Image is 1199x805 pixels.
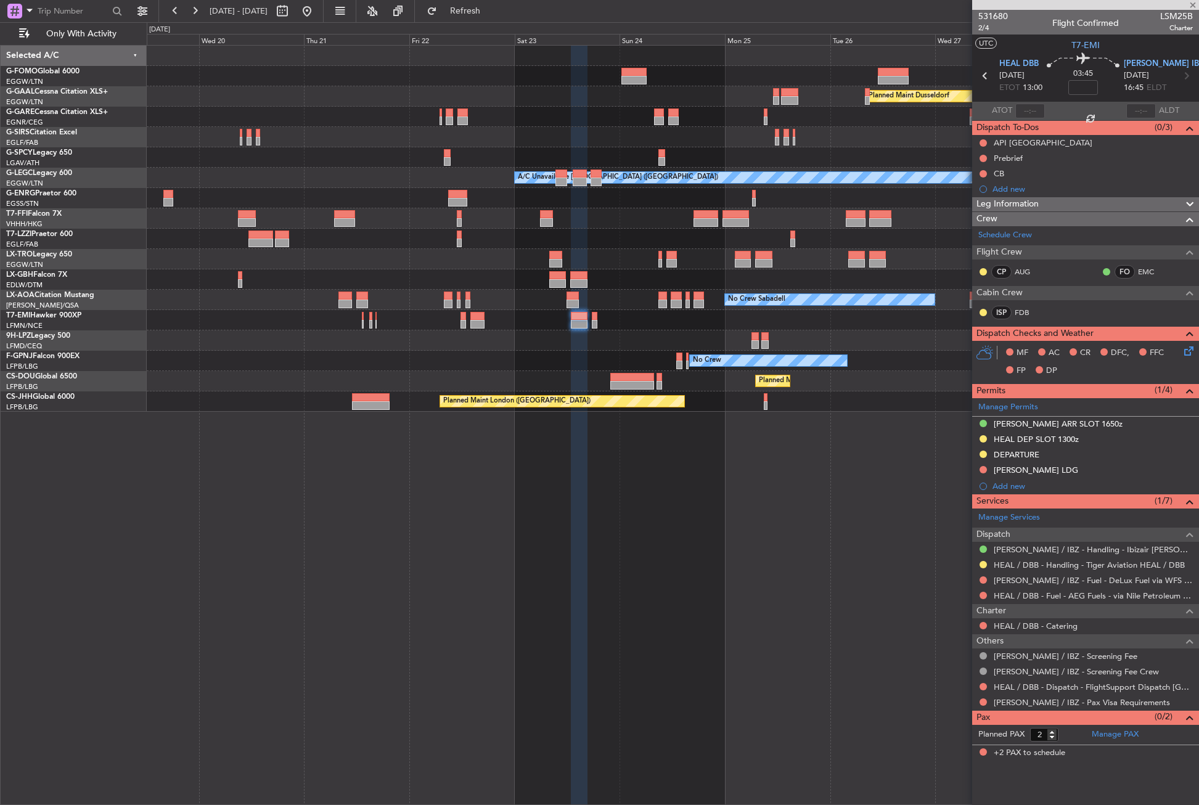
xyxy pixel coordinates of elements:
a: LFMN/NCE [6,321,43,330]
a: AUG [1015,266,1042,277]
a: Manage PAX [1092,729,1139,741]
span: [DATE] [999,70,1025,82]
span: CS-DOU [6,373,35,380]
a: [PERSON_NAME] / IBZ - Fuel - DeLux Fuel via WFS - [PERSON_NAME] / IBZ [994,575,1193,586]
a: 9H-LPZLegacy 500 [6,332,70,340]
span: 13:00 [1023,82,1042,94]
a: EGSS/STN [6,199,39,208]
a: EDLW/DTM [6,280,43,290]
span: Dispatch Checks and Weather [976,327,1094,341]
a: Manage Services [978,512,1040,524]
div: Wed 27 [935,34,1041,45]
span: AC [1049,347,1060,359]
input: Trip Number [38,2,108,20]
span: Only With Activity [32,30,130,38]
span: Charter [1160,23,1193,33]
a: HEAL / DBB - Dispatch - FlightSupport Dispatch [GEOGRAPHIC_DATA] [994,682,1193,692]
a: [PERSON_NAME]/QSA [6,301,79,310]
div: Add new [992,481,1193,491]
a: HEAL / DBB - Catering [994,621,1078,631]
a: EGLF/FAB [6,240,38,249]
div: Wed 20 [199,34,305,45]
div: ISP [991,306,1012,319]
a: [PERSON_NAME] / IBZ - Screening Fee [994,651,1137,661]
span: F-GPNJ [6,353,33,360]
a: HEAL / DBB - Fuel - AEG Fuels - via Nile Petroleum - HEAL [994,590,1193,601]
span: (1/4) [1155,383,1172,396]
span: ATOT [992,105,1012,117]
span: 9H-LPZ [6,332,31,340]
span: T7-EMI [1071,39,1100,52]
span: Dispatch To-Dos [976,121,1039,135]
a: FDB [1015,307,1042,318]
a: G-GAALCessna Citation XLS+ [6,88,108,96]
span: Dispatch [976,528,1010,542]
span: CR [1080,347,1091,359]
a: LX-GBHFalcon 7X [6,271,67,279]
span: ALDT [1159,105,1179,117]
a: T7-LZZIPraetor 600 [6,231,73,238]
a: EGGW/LTN [6,260,43,269]
label: Planned PAX [978,729,1025,741]
a: Manage Permits [978,401,1038,414]
a: LFPB/LBG [6,362,38,371]
div: Mon 25 [725,34,830,45]
span: Leg Information [976,197,1039,211]
span: Others [976,634,1004,648]
div: CP [991,265,1012,279]
a: LFPB/LBG [6,382,38,391]
div: Tue 26 [830,34,936,45]
span: G-ENRG [6,190,35,197]
a: EGGW/LTN [6,97,43,107]
a: T7-EMIHawker 900XP [6,312,81,319]
span: LX-TRO [6,251,33,258]
span: T7-EMI [6,312,30,319]
span: G-SPCY [6,149,33,157]
span: (0/3) [1155,121,1172,134]
span: (0/2) [1155,710,1172,723]
div: Planned Maint [GEOGRAPHIC_DATA] ([GEOGRAPHIC_DATA]) [759,372,953,390]
span: 2/4 [978,23,1008,33]
div: Thu 21 [304,34,409,45]
a: G-FOMOGlobal 6000 [6,68,80,75]
span: Cabin Crew [976,286,1023,300]
div: API [GEOGRAPHIC_DATA] [994,137,1092,148]
button: UTC [975,38,997,49]
div: Sun 24 [620,34,725,45]
a: LFPB/LBG [6,402,38,412]
span: G-GAAL [6,88,35,96]
span: HEAL DBB [999,58,1039,70]
span: DFC, [1111,347,1129,359]
div: HEAL DEP SLOT 1300z [994,434,1079,444]
span: Pax [976,711,990,725]
span: Services [976,494,1009,509]
span: T7-LZZI [6,231,31,238]
button: Only With Activity [14,24,134,44]
span: CS-JHH [6,393,33,401]
a: G-SPCYLegacy 650 [6,149,72,157]
span: Refresh [440,7,491,15]
a: G-ENRGPraetor 600 [6,190,76,197]
span: (1/7) [1155,494,1172,507]
span: T7-FFI [6,210,28,218]
span: G-GARE [6,108,35,116]
div: [PERSON_NAME] LDG [994,465,1078,475]
a: EGGW/LTN [6,179,43,188]
div: Sat 23 [515,34,620,45]
a: G-GARECessna Citation XLS+ [6,108,108,116]
span: Crew [976,212,997,226]
a: LGAV/ATH [6,158,39,168]
a: EGNR/CEG [6,118,43,127]
span: Permits [976,384,1005,398]
div: Planned Maint London ([GEOGRAPHIC_DATA]) [443,392,591,411]
div: FO [1115,265,1135,279]
a: [PERSON_NAME] / IBZ - Pax Visa Requirements [994,697,1170,708]
a: Schedule Crew [978,229,1032,242]
div: Add new [992,184,1193,194]
div: A/C Unavailable [GEOGRAPHIC_DATA] ([GEOGRAPHIC_DATA]) [518,168,718,187]
span: G-SIRS [6,129,30,136]
span: [DATE] [1124,70,1149,82]
div: CB [994,168,1004,179]
a: EGGW/LTN [6,77,43,86]
a: T7-FFIFalcon 7X [6,210,62,218]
